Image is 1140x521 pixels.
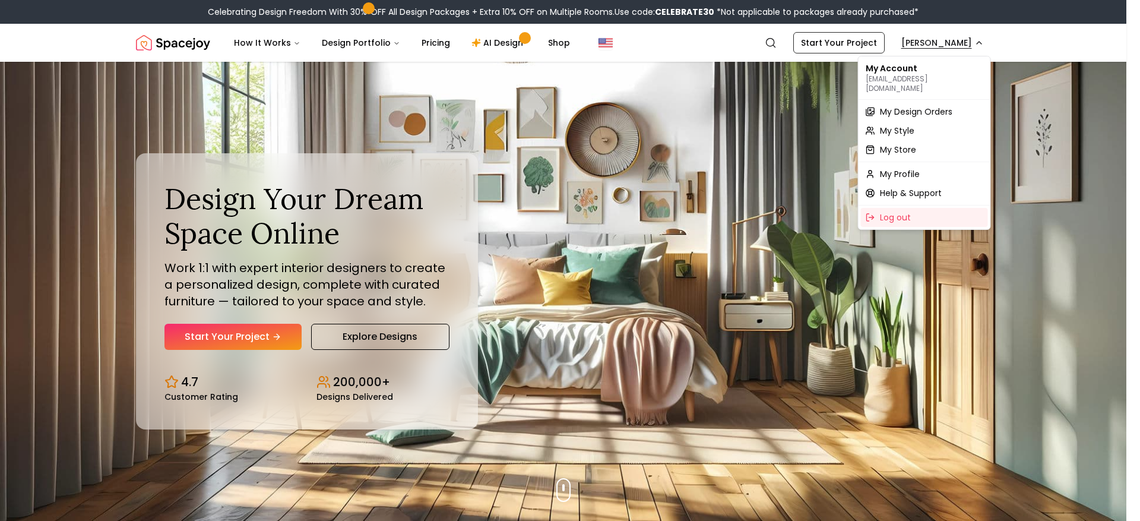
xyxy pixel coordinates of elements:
[880,144,916,156] span: My Store
[866,74,983,93] p: [EMAIL_ADDRESS][DOMAIN_NAME]
[861,140,988,159] a: My Store
[861,184,988,203] a: Help & Support
[880,211,911,223] span: Log out
[880,168,920,180] span: My Profile
[880,106,952,118] span: My Design Orders
[861,121,988,140] a: My Style
[861,59,988,97] div: My Account
[880,125,914,137] span: My Style
[861,165,988,184] a: My Profile
[861,102,988,121] a: My Design Orders
[880,187,942,199] span: Help & Support
[858,56,991,230] div: [PERSON_NAME]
